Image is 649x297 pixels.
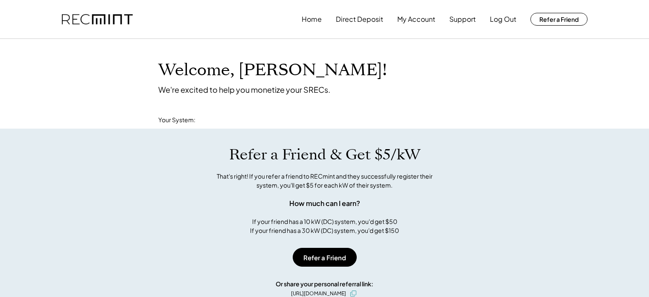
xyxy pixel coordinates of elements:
div: We're excited to help you monetize your SRECs. [158,85,330,94]
img: recmint-logotype%403x.png [62,14,133,25]
button: My Account [397,11,435,28]
div: If your friend has a 10 kW (DC) system, you'd get $50 If your friend has a 30 kW (DC) system, you... [250,217,399,235]
button: Direct Deposit [336,11,383,28]
div: How much can I earn? [289,198,360,209]
div: Your System: [158,116,195,124]
div: That's right! If you refer a friend to RECmint and they successfully register their system, you'l... [207,172,442,190]
h1: Welcome, [PERSON_NAME]! [158,60,387,80]
button: Refer a Friend [293,248,357,267]
h1: Refer a Friend & Get $5/kW [229,146,420,164]
div: Or share your personal referral link: [276,279,373,288]
button: Refer a Friend [530,13,588,26]
button: Support [449,11,476,28]
button: Home [302,11,322,28]
button: Log Out [490,11,516,28]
